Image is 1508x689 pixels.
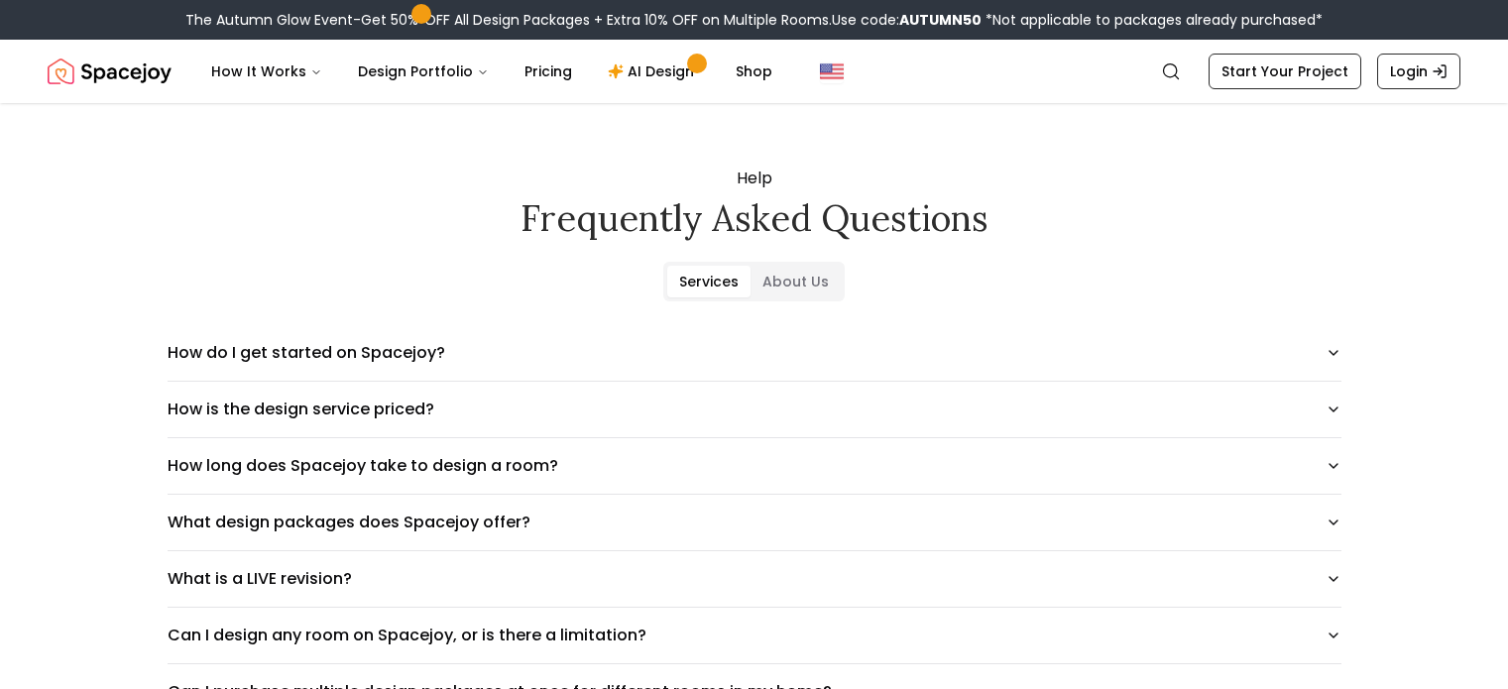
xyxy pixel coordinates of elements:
a: AI Design [592,52,716,91]
button: About Us [751,266,841,297]
button: How It Works [195,52,338,91]
button: What design packages does Spacejoy offer? [168,495,1341,550]
a: Spacejoy [48,52,172,91]
button: How is the design service priced? [168,382,1341,437]
img: Spacejoy Logo [48,52,172,91]
b: AUTUMN50 [899,10,982,30]
nav: Main [195,52,788,91]
a: Start Your Project [1209,54,1361,89]
nav: Global [48,40,1460,103]
a: Pricing [509,52,588,91]
a: Shop [720,52,788,91]
div: Help [136,167,1373,238]
button: Design Portfolio [342,52,505,91]
button: How do I get started on Spacejoy? [168,325,1341,381]
button: Services [667,266,751,297]
img: United States [820,59,844,83]
h2: Frequently asked questions [136,198,1373,238]
button: How long does Spacejoy take to design a room? [168,438,1341,494]
span: Use code: [832,10,982,30]
span: *Not applicable to packages already purchased* [982,10,1323,30]
button: What is a LIVE revision? [168,551,1341,607]
div: The Autumn Glow Event-Get 50% OFF All Design Packages + Extra 10% OFF on Multiple Rooms. [185,10,1323,30]
a: Login [1377,54,1460,89]
button: Can I design any room on Spacejoy, or is there a limitation? [168,608,1341,663]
